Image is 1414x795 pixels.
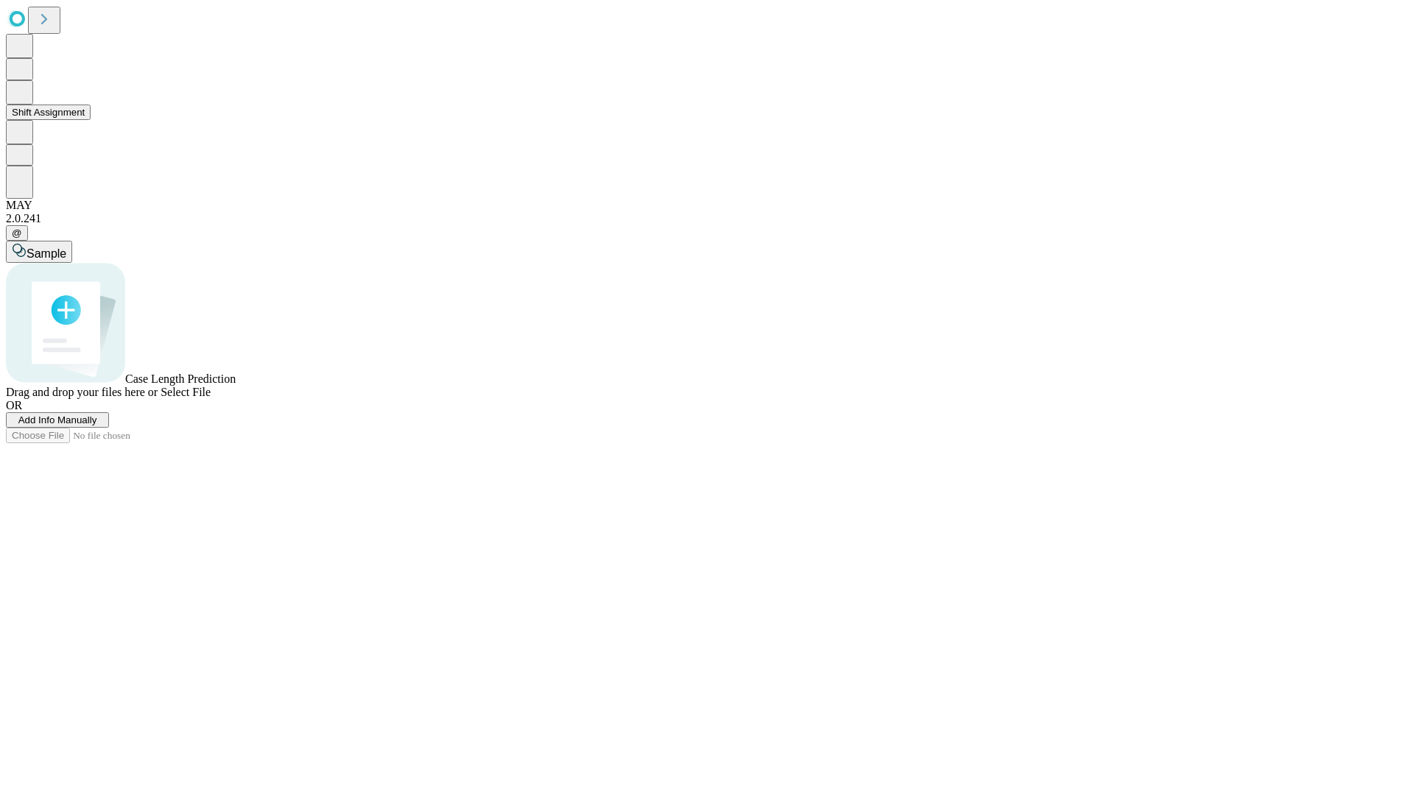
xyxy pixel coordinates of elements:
[6,241,72,263] button: Sample
[6,199,1408,212] div: MAY
[6,386,158,398] span: Drag and drop your files here or
[125,372,236,385] span: Case Length Prediction
[18,414,97,425] span: Add Info Manually
[27,247,66,260] span: Sample
[6,212,1408,225] div: 2.0.241
[6,412,109,428] button: Add Info Manually
[161,386,211,398] span: Select File
[6,105,91,120] button: Shift Assignment
[12,227,22,239] span: @
[6,225,28,241] button: @
[6,399,22,411] span: OR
